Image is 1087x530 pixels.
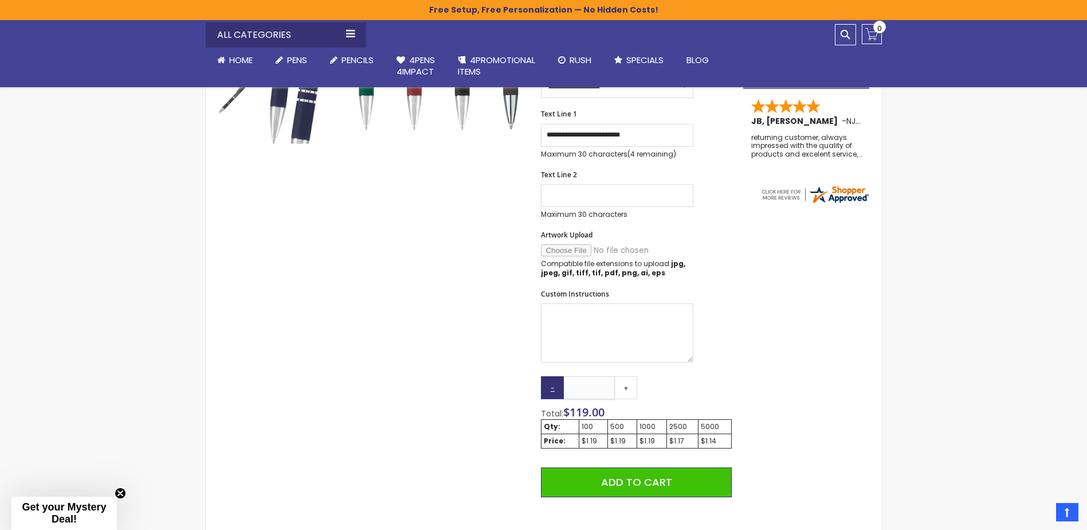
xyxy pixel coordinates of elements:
[397,54,435,77] span: 4Pens 4impact
[626,54,664,66] span: Specials
[319,48,385,73] a: Pencils
[217,79,252,114] div: Custom Soft Touch® Metal Pens with Stylus - Special Offer
[627,149,676,159] span: (4 remaining)
[610,422,634,431] div: 500
[342,54,374,66] span: Pencils
[877,23,882,34] span: 0
[669,422,696,431] div: 2500
[701,422,728,431] div: 5000
[751,134,862,158] div: returning customer, always impressed with the quality of products and excelent service, will retu...
[446,48,547,85] a: 4PROMOTIONALITEMS
[862,24,882,44] a: 0
[11,497,117,530] div: Get your Mystery Deal!Close teaser
[846,115,861,127] span: NJ
[570,404,605,420] span: 119.00
[287,54,307,66] span: Pens
[458,54,535,77] span: 4PROMOTIONAL ITEMS
[563,404,605,420] span: $
[541,467,731,497] button: Add to Cart
[217,80,252,114] img: Custom Soft Touch® Metal Pens with Stylus - Special Offer
[992,499,1087,530] iframe: Google Customer Reviews
[842,115,941,127] span: - ,
[639,437,664,446] div: $1.19
[206,22,366,48] div: All Categories
[541,376,564,399] a: -
[541,259,693,278] p: Compatible file extensions to upload:
[544,422,560,431] strong: Qty:
[751,115,842,127] span: JB, [PERSON_NAME]
[614,376,637,399] a: +
[760,197,870,207] a: 4pens.com certificate URL
[541,408,563,419] span: Total:
[115,488,126,499] button: Close teaser
[701,437,728,446] div: $1.14
[385,48,446,85] a: 4Pens4impact
[601,475,672,489] span: Add to Cart
[639,422,664,431] div: 1000
[541,230,592,240] span: Artwork Upload
[544,436,566,446] strong: Price:
[22,501,106,525] span: Get your Mystery Deal!
[582,437,605,446] div: $1.19
[675,48,720,73] a: Blog
[541,210,693,219] p: Maximum 30 characters
[547,48,603,73] a: Rush
[541,289,609,299] span: Custom Instructions
[264,48,319,73] a: Pens
[229,54,253,66] span: Home
[610,437,634,446] div: $1.19
[541,259,685,278] strong: jpg, jpeg, gif, tiff, tif, pdf, png, ai, eps
[669,437,696,446] div: $1.17
[541,170,577,180] span: Text Line 2
[582,422,605,431] div: 100
[541,150,693,159] p: Maximum 30 characters
[570,54,591,66] span: Rush
[603,48,675,73] a: Specials
[760,184,870,205] img: 4pens.com widget logo
[206,48,264,73] a: Home
[541,109,577,119] span: Text Line 1
[686,54,709,66] span: Blog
